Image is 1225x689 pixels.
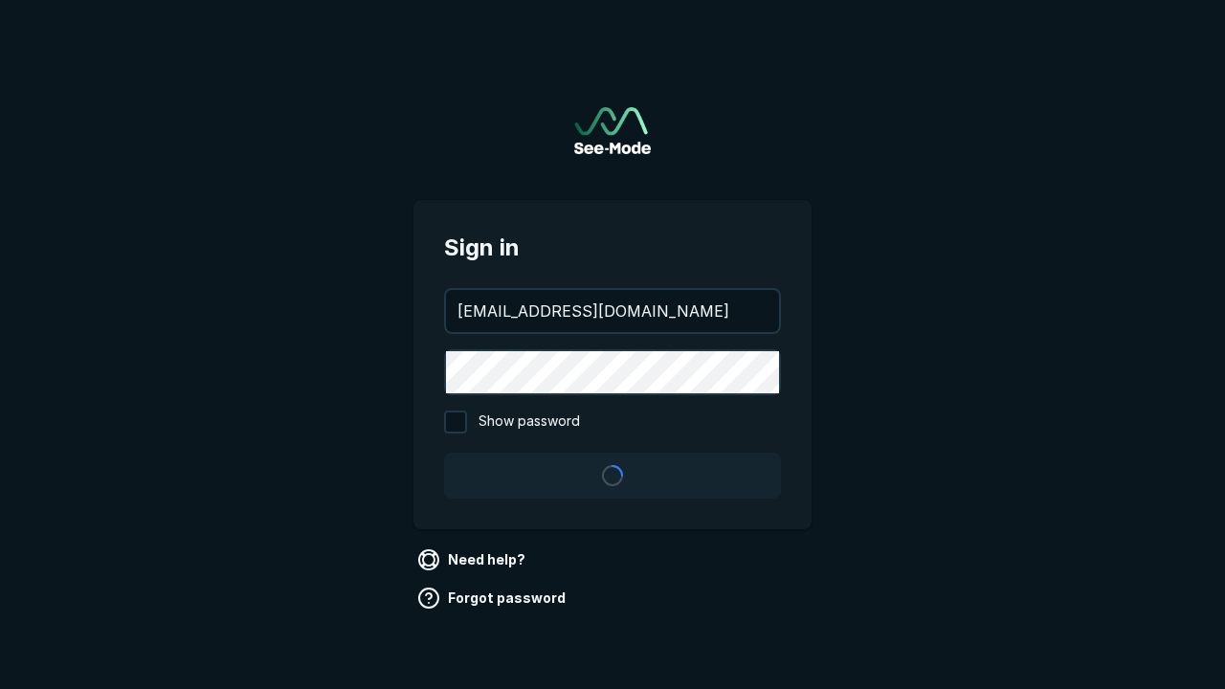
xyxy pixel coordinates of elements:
img: See-Mode Logo [574,107,651,154]
a: Need help? [413,545,533,575]
a: Forgot password [413,583,573,613]
input: your@email.com [446,290,779,332]
span: Show password [479,411,580,433]
span: Sign in [444,231,781,265]
a: Go to sign in [574,107,651,154]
